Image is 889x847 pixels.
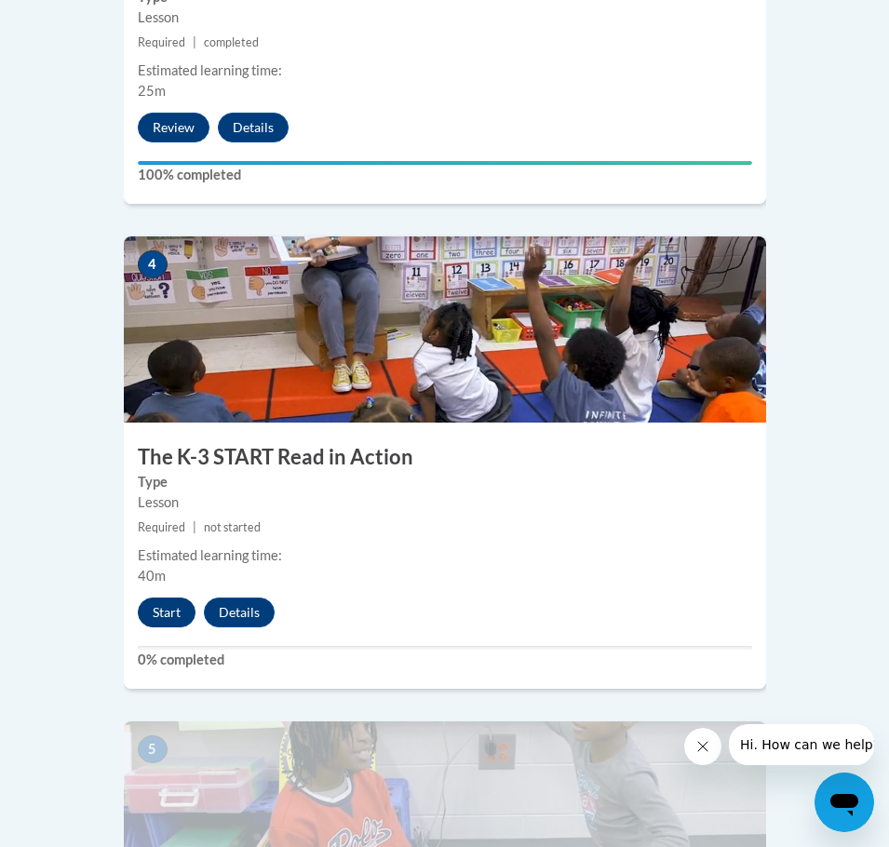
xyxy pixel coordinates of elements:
h3: The K-3 START Read in Action [124,443,766,472]
div: Lesson [138,7,752,28]
label: 100% completed [138,165,752,185]
button: Review [138,113,209,142]
img: Course Image [124,236,766,423]
span: completed [204,35,259,49]
div: Estimated learning time: [138,60,752,81]
iframe: Message from company [729,724,874,765]
div: Your progress [138,161,752,165]
span: Hi. How can we help? [11,13,151,28]
span: not started [204,520,261,534]
label: 0% completed [138,650,752,670]
span: Required [138,35,185,49]
span: Required [138,520,185,534]
span: 4 [138,250,168,278]
span: 25m [138,83,166,99]
button: Details [218,113,289,142]
div: Lesson [138,492,752,513]
span: | [193,35,196,49]
label: Type [138,472,752,492]
span: | [193,520,196,534]
iframe: Close message [684,728,721,765]
div: Estimated learning time: [138,545,752,566]
iframe: Button to launch messaging window [815,773,874,832]
button: Details [204,598,275,627]
button: Start [138,598,195,627]
span: 40m [138,568,166,584]
span: 5 [138,735,168,763]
